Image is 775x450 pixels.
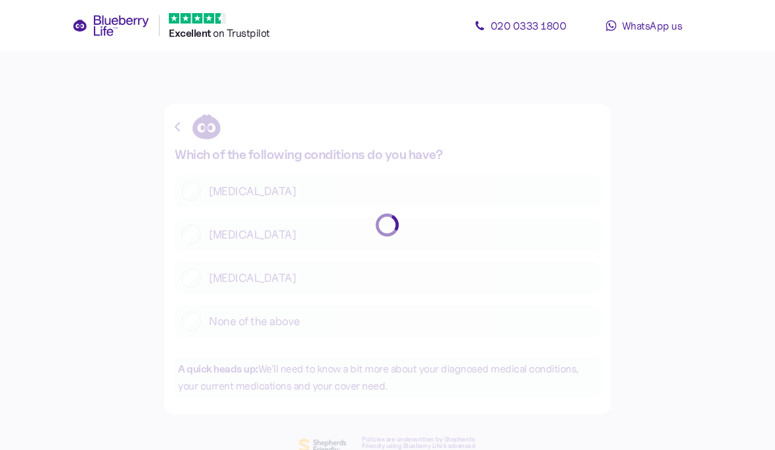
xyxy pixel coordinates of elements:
[461,12,579,39] a: 020 0333 1800
[213,26,270,39] span: on Trustpilot
[491,19,567,32] span: 020 0333 1800
[169,27,213,39] span: Excellent ️
[622,19,682,32] span: WhatsApp us
[585,12,703,39] a: WhatsApp us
